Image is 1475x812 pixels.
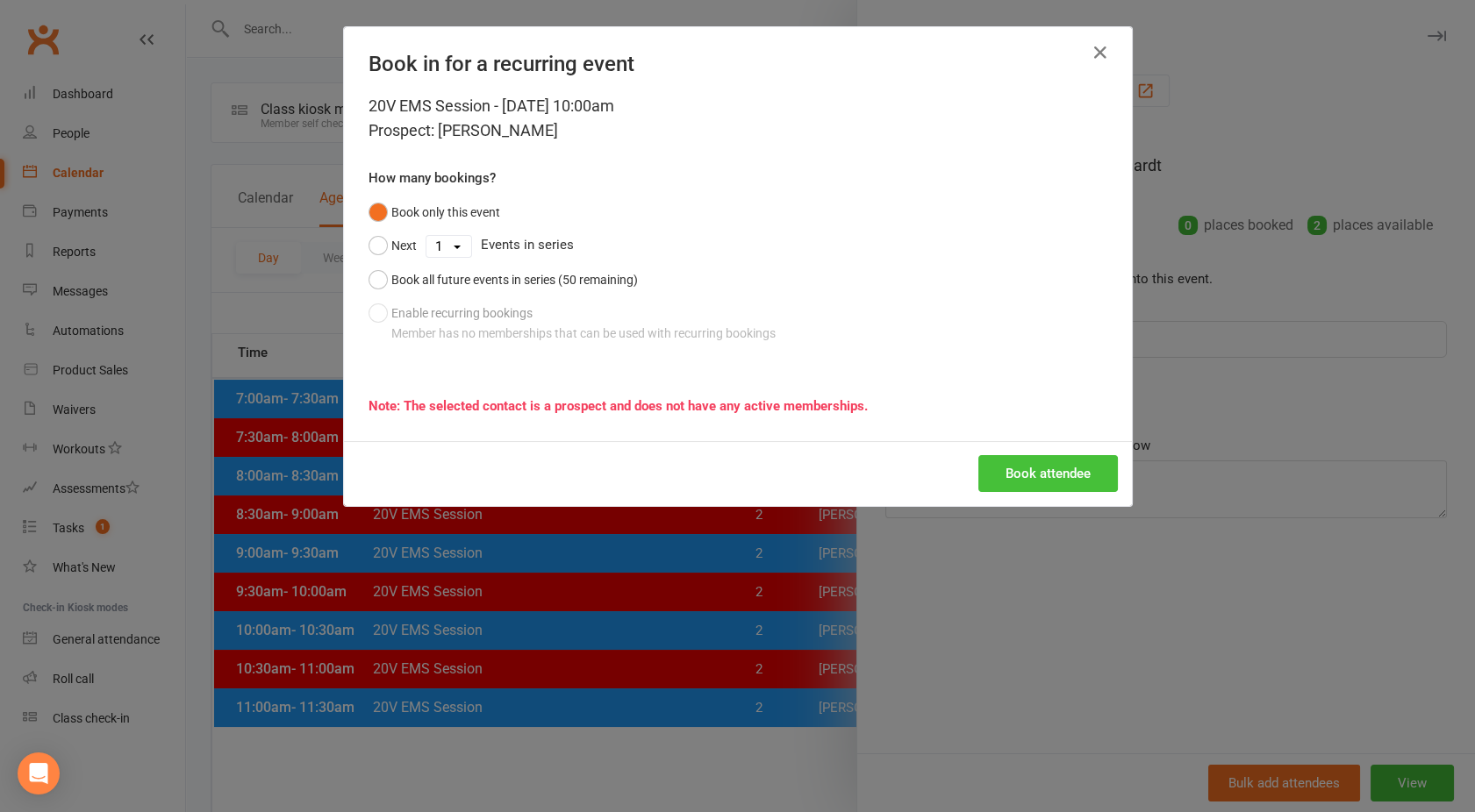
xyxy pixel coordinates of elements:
div: Open Intercom Messenger [18,752,60,794]
button: Book attendee [978,455,1118,492]
button: Book all future events in series (50 remaining) [369,263,638,296]
div: 20V EMS Session - [DATE] 10:00am Prospect: [PERSON_NAME] [369,94,1107,143]
div: Note: The selected contact is a prospect and does not have any active memberships. [369,395,1107,417]
button: Next [369,229,417,262]
div: Book all future events in series (50 remaining) [391,270,638,289]
div: Events in series [369,229,1107,262]
h4: Book in for a recurring event [369,52,1107,76]
label: How many bookings? [369,167,496,189]
button: Close [1086,39,1114,67]
button: Book only this event [369,196,500,229]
